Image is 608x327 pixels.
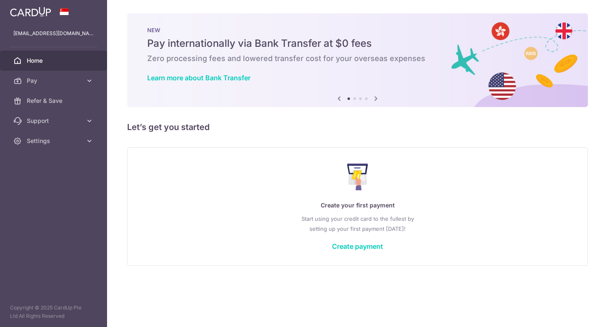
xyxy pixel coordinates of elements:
p: [EMAIL_ADDRESS][DOMAIN_NAME] [13,29,94,38]
span: Home [27,56,82,65]
p: Start using your credit card to the fullest by setting up your first payment [DATE]! [144,214,571,234]
span: Settings [27,137,82,145]
h6: Zero processing fees and lowered transfer cost for your overseas expenses [147,54,568,64]
img: Bank transfer banner [127,13,588,107]
span: Pay [27,77,82,85]
p: NEW [147,27,568,33]
img: CardUp [10,7,51,17]
a: Create payment [332,242,383,250]
h5: Let’s get you started [127,120,588,134]
span: Refer & Save [27,97,82,105]
h5: Pay internationally via Bank Transfer at $0 fees [147,37,568,50]
p: Create your first payment [144,200,571,210]
img: Make Payment [347,163,368,190]
span: Support [27,117,82,125]
a: Learn more about Bank Transfer [147,74,250,82]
